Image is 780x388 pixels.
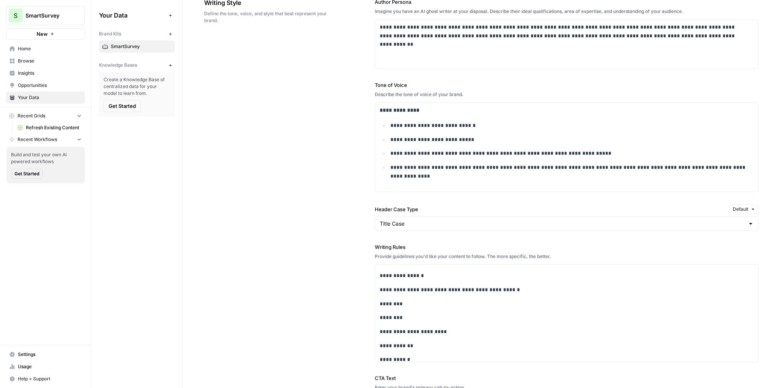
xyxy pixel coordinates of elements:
span: Opportunities [18,82,82,89]
button: Help + Support [6,373,85,385]
button: Get Started [11,169,43,179]
a: Opportunities [6,79,85,91]
a: Refresh Existing Content [14,122,85,134]
span: Browse [18,58,82,64]
label: CTA Text [375,374,759,382]
span: SmartSurvey [26,12,72,19]
a: Browse [6,55,85,67]
span: Default [733,206,748,213]
a: Home [6,43,85,55]
span: Home [18,45,82,52]
span: S [14,11,18,20]
button: New [6,28,85,40]
span: Usage [18,363,82,370]
span: Help + Support [18,375,82,382]
span: Recent Workflows [18,136,57,143]
span: SmartSurvey [111,43,171,50]
span: Your Data [99,11,166,20]
span: Get Started [14,170,39,177]
button: Recent Grids [6,110,85,122]
span: Build and test your own AI powered workflows [11,151,80,165]
span: Define the tone, voice, and style that best represent your brand. [204,10,332,24]
a: Your Data [6,91,85,104]
div: Imagine you have an AI ghost writer at your disposal. Describe their ideal qualifications, area o... [375,8,759,15]
span: Refresh Existing Content [26,124,82,131]
button: Get Started [104,100,141,112]
a: Settings [6,348,85,361]
span: Settings [18,351,82,358]
div: Describe the tone of voice of your brand. [375,91,759,98]
span: Insights [18,70,82,77]
span: Brand Kits [99,30,121,37]
label: Header Case Type [375,205,726,213]
div: Provide guidelines you'd like your content to follow. The more specific, the better. [375,253,759,260]
input: Title Case [380,220,745,228]
label: Writing Rules [375,243,759,251]
span: Your Data [18,94,82,101]
button: Default [729,204,759,214]
a: Usage [6,361,85,373]
span: New [37,30,48,38]
a: Insights [6,67,85,79]
span: Get Started [109,102,136,110]
button: Recent Workflows [6,134,85,145]
label: Tone of Voice [375,81,759,89]
span: Recent Grids [18,112,45,119]
span: Knowledge Bases [99,62,137,69]
a: SmartSurvey [99,40,175,53]
span: Create a Knowledge Base of centralized data for your model to learn from. [104,76,170,97]
button: Workspace: SmartSurvey [6,6,85,25]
